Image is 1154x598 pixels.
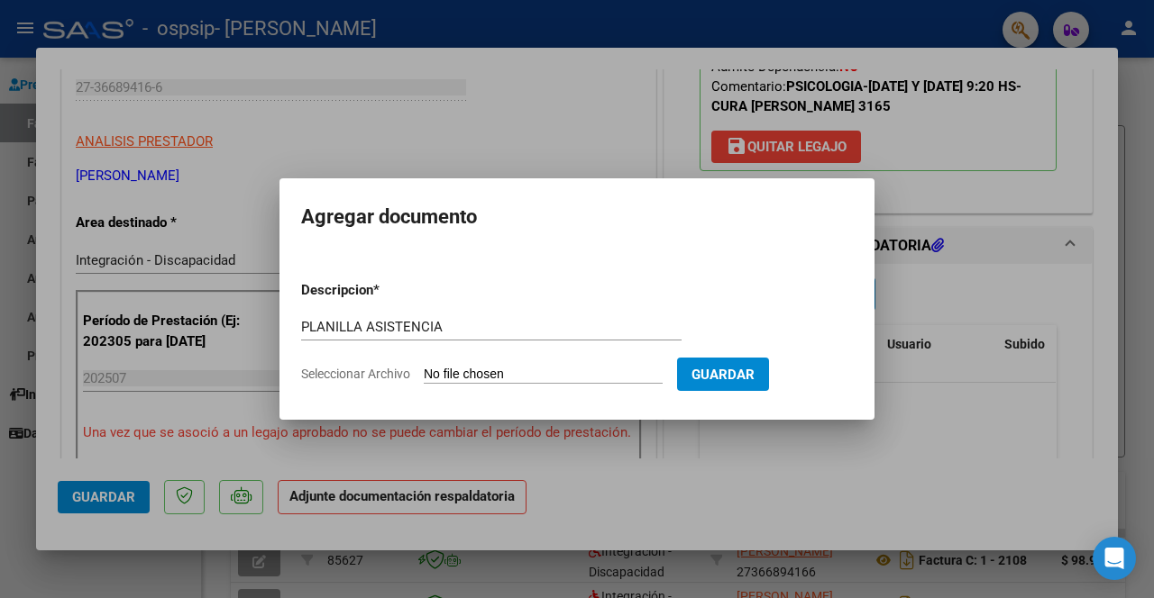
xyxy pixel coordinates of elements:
[301,200,853,234] h2: Agregar documento
[301,280,467,301] p: Descripcion
[691,367,755,383] span: Guardar
[1093,537,1136,580] div: Open Intercom Messenger
[677,358,769,391] button: Guardar
[301,367,410,381] span: Seleccionar Archivo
